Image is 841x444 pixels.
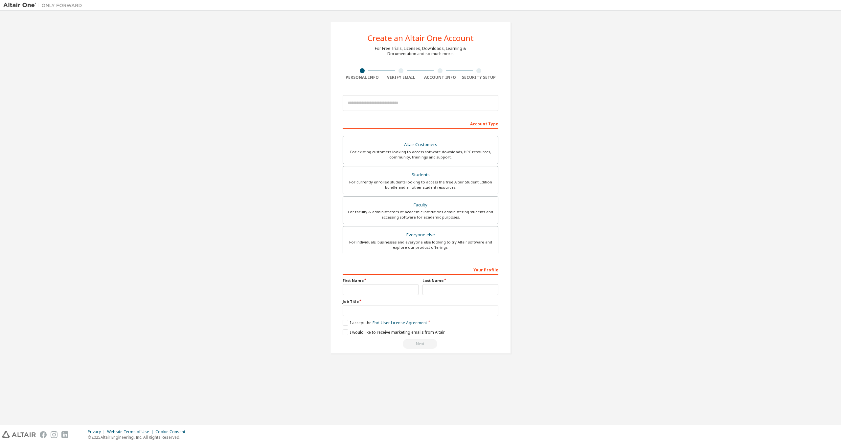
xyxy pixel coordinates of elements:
div: Personal Info [343,75,382,80]
div: Verify Email [382,75,421,80]
div: Your Profile [343,264,498,275]
div: For faculty & administrators of academic institutions administering students and accessing softwa... [347,209,494,220]
div: Security Setup [460,75,499,80]
div: Faculty [347,201,494,210]
label: Last Name [422,278,498,283]
label: I accept the [343,320,427,326]
div: For currently enrolled students looking to access the free Altair Student Edition bundle and all ... [347,180,494,190]
img: facebook.svg [40,431,47,438]
div: For Free Trials, Licenses, Downloads, Learning & Documentation and so much more. [375,46,466,56]
img: instagram.svg [51,431,57,438]
div: Altair Customers [347,140,494,149]
img: linkedin.svg [61,431,68,438]
div: Cookie Consent [155,429,189,434]
div: Students [347,170,494,180]
div: For individuals, businesses and everyone else looking to try Altair software and explore our prod... [347,240,494,250]
label: Job Title [343,299,498,304]
label: I would like to receive marketing emails from Altair [343,329,445,335]
div: Account Info [420,75,460,80]
img: Altair One [3,2,85,9]
div: For existing customers looking to access software downloads, HPC resources, community, trainings ... [347,149,494,160]
div: Create an Altair One Account [368,34,474,42]
div: Read and acccept EULA to continue [343,339,498,349]
p: © 2025 Altair Engineering, Inc. All Rights Reserved. [88,434,189,440]
a: End-User License Agreement [373,320,427,326]
img: altair_logo.svg [2,431,36,438]
div: Privacy [88,429,107,434]
label: First Name [343,278,419,283]
div: Website Terms of Use [107,429,155,434]
div: Account Type [343,118,498,129]
div: Everyone else [347,230,494,240]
